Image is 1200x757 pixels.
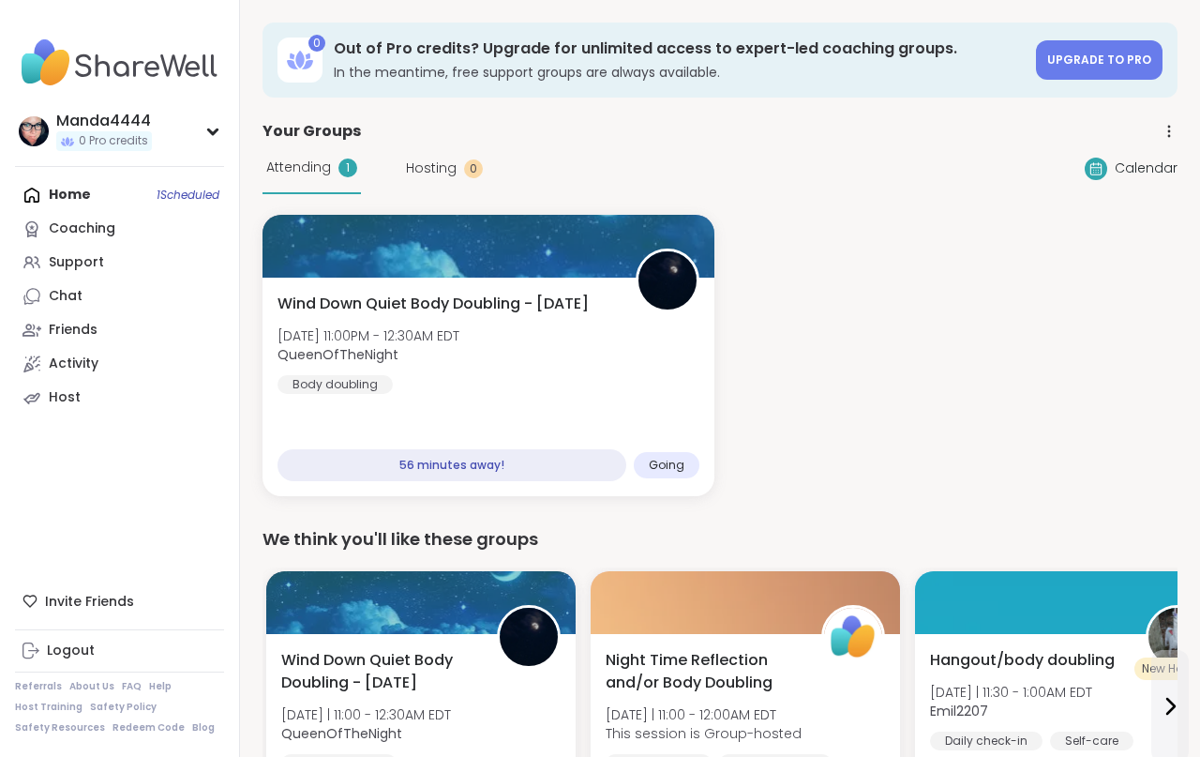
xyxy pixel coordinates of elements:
[49,355,98,373] div: Activity
[464,159,483,178] div: 0
[262,120,361,143] span: Your Groups
[192,721,215,734] a: Blog
[15,212,224,246] a: Coaching
[1050,732,1133,750] div: Self-care
[334,63,1025,82] h3: In the meantime, free support groups are always available.
[824,608,882,666] img: ShareWell
[277,345,398,364] b: QueenOfTheNight
[15,701,82,714] a: Host Training
[15,30,224,96] img: ShareWell Nav Logo
[262,526,1177,553] div: We think you'll like these groups
[15,246,224,280] a: Support
[1047,52,1151,68] span: Upgrade to Pro
[334,38,1025,59] h3: Out of Pro credits? Upgrade for unlimited access to expert-led coaching groups.
[49,253,104,272] div: Support
[122,680,142,693] a: FAQ
[19,116,49,146] img: Manda4444
[15,584,224,618] div: Invite Friends
[15,721,105,734] a: Safety Resources
[930,702,988,720] b: Emil2207
[277,326,459,345] span: [DATE] 11:00PM - 12:30AM EDT
[15,680,62,693] a: Referrals
[930,732,1042,750] div: Daily check-in
[649,458,684,473] span: Going
[277,375,393,394] div: Body doubling
[49,287,82,306] div: Chat
[15,280,224,313] a: Chat
[406,159,457,178] span: Hosting
[149,680,172,693] a: Help
[277,293,589,315] span: Wind Down Quiet Body Doubling - [DATE]
[56,111,152,131] div: Manda4444
[15,313,224,347] a: Friends
[606,724,802,743] span: This session is Group-hosted
[49,321,97,340] div: Friends
[79,133,148,149] span: 0 Pro credits
[930,683,1092,702] span: [DATE] | 11:30 - 1:00AM EDT
[15,381,224,415] a: Host
[49,388,81,407] div: Host
[277,449,626,481] div: 56 minutes away!
[281,724,402,743] b: QueenOfTheNight
[49,220,115,238] div: Coaching
[338,159,357,177] div: 1
[90,701,157,714] a: Safety Policy
[1036,40,1162,80] a: Upgrade to Pro
[606,649,801,694] span: Night Time Reflection and/or Body Doubling
[1115,159,1177,178] span: Calendar
[281,705,451,724] span: [DATE] | 11:00 - 12:30AM EDT
[308,35,325,52] div: 0
[930,649,1115,672] span: Hangout/body doubling
[112,721,185,734] a: Redeem Code
[15,347,224,381] a: Activity
[638,251,697,310] img: QueenOfTheNight
[15,634,224,668] a: Logout
[266,158,331,177] span: Attending
[606,705,802,724] span: [DATE] | 11:00 - 12:00AM EDT
[281,649,476,694] span: Wind Down Quiet Body Doubling - [DATE]
[69,680,114,693] a: About Us
[47,642,95,660] div: Logout
[500,608,558,666] img: QueenOfTheNight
